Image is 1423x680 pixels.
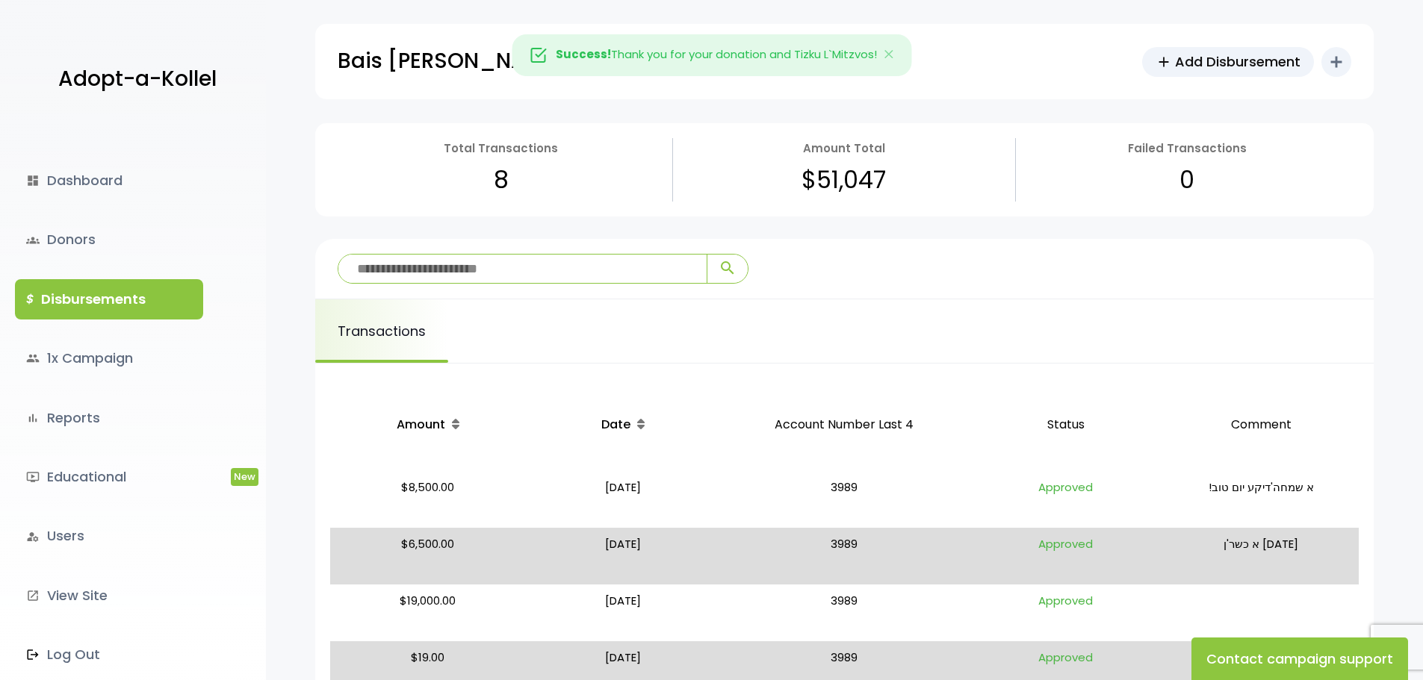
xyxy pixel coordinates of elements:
p: Amount Total [803,138,885,158]
a: manage_accountsUsers [15,516,203,556]
p: Account Number Last 4 [727,399,962,451]
a: Log Out [15,634,203,675]
p: $6,500.00 [336,534,520,578]
span: add [1156,54,1172,70]
a: $Disbursements [15,279,203,319]
span: Date [601,416,630,433]
p: $8,500.00 [336,477,520,522]
p: 3989 [727,534,962,578]
p: Total Transactions [444,138,558,158]
p: Status [974,399,1158,451]
i: manage_accounts [26,530,40,543]
p: [DATE] [532,590,716,635]
p: Adopt-a-Kollel [58,60,217,98]
span: groups [26,234,40,247]
p: Approved [974,590,1158,635]
a: dashboardDashboard [15,160,203,201]
i: launch [26,589,40,602]
p: 3989 [727,590,962,635]
p: Bais [PERSON_NAME] [338,43,565,80]
p: [DATE] [532,477,716,522]
p: 8 [494,158,509,202]
div: Thank you for your donation and Tizku L`Mitzvos! [512,34,911,76]
i: bar_chart [26,411,40,425]
button: Close [868,35,911,75]
button: Contact campaign support [1191,637,1408,680]
a: addAdd Disbursement [1142,47,1314,77]
p: א כשר'ן [DATE] [1169,534,1353,578]
p: $51,047 [802,158,886,202]
button: search [707,255,748,283]
button: add [1321,47,1351,77]
p: Comment [1169,399,1353,451]
a: Transactions [315,299,448,363]
span: Amount [397,416,445,433]
p: Failed Transactions [1128,138,1247,158]
i: dashboard [26,174,40,187]
span: New [231,468,258,485]
p: 3989 [727,477,962,522]
i: ondemand_video [26,470,40,484]
a: group1x Campaign [15,338,203,378]
strong: Success! [556,46,611,62]
i: group [26,352,40,365]
p: Approved [974,477,1158,522]
a: launchView Site [15,575,203,616]
p: 0 [1179,158,1194,202]
a: ondemand_videoEducationalNew [15,457,203,497]
p: Approved [974,534,1158,578]
p: [DATE] [532,534,716,578]
p: !א שמחה'דיקע יום טוב [1169,477,1353,522]
span: search [719,259,737,277]
i: add [1327,53,1345,71]
a: groupsDonors [15,219,203,260]
a: bar_chartReports [15,398,203,438]
i: $ [26,289,34,311]
p: $19,000.00 [336,590,520,635]
a: Adopt-a-Kollel [51,43,217,116]
span: Add Disbursement [1175,52,1300,72]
